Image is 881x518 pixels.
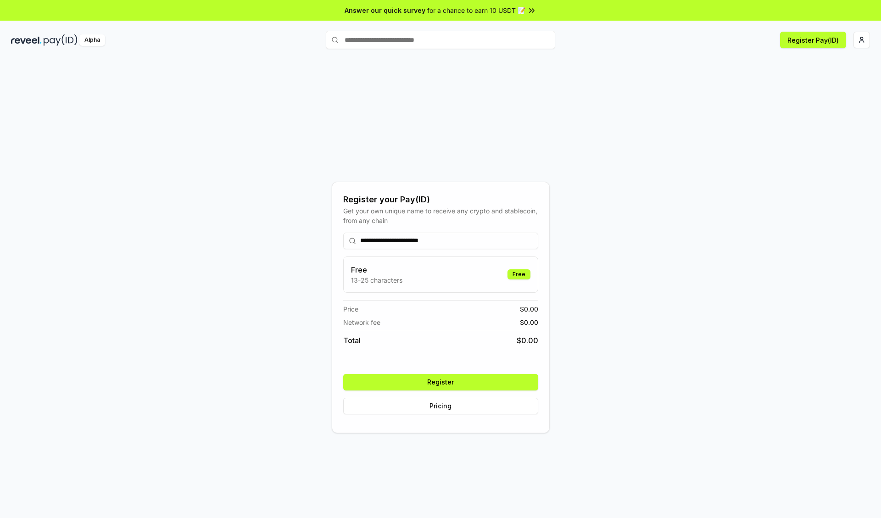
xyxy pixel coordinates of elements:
[11,34,42,46] img: reveel_dark
[79,34,105,46] div: Alpha
[343,398,538,414] button: Pricing
[343,193,538,206] div: Register your Pay(ID)
[520,304,538,314] span: $ 0.00
[44,34,78,46] img: pay_id
[343,374,538,390] button: Register
[520,317,538,327] span: $ 0.00
[351,264,402,275] h3: Free
[517,335,538,346] span: $ 0.00
[351,275,402,285] p: 13-25 characters
[507,269,530,279] div: Free
[343,304,358,314] span: Price
[780,32,846,48] button: Register Pay(ID)
[343,206,538,225] div: Get your own unique name to receive any crypto and stablecoin, from any chain
[343,317,380,327] span: Network fee
[343,335,361,346] span: Total
[345,6,425,15] span: Answer our quick survey
[427,6,525,15] span: for a chance to earn 10 USDT 📝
